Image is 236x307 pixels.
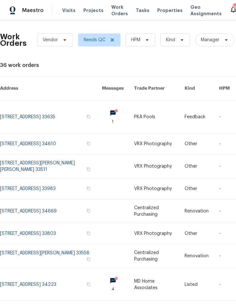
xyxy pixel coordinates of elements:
[86,185,91,191] button: Copy Address
[83,7,104,14] span: Projects
[86,166,91,172] button: Copy Address
[214,268,235,301] td: -
[111,4,128,17] span: Work Orders
[84,37,105,43] span: Needs QC
[179,199,214,223] td: Renovation
[214,178,235,199] td: -
[179,155,214,178] td: Other
[179,268,214,301] td: Listed
[214,155,235,178] td: -
[179,223,214,244] td: Other
[179,100,214,134] td: Feedback
[86,208,91,214] button: Copy Address
[97,77,129,100] th: Messages
[166,37,175,43] span: Kind
[214,199,235,223] td: -
[179,244,214,268] td: Renovation
[214,134,235,155] td: -
[86,141,91,147] button: Copy Address
[131,37,140,43] span: HPM
[22,7,44,14] span: Maestro
[179,178,214,199] td: Other
[129,223,179,244] td: VRX Photography
[129,77,179,100] th: Trade Partner
[129,178,179,199] td: VRX Photography
[214,77,235,100] th: HPM
[86,256,91,262] button: Copy Address
[129,155,179,178] td: VRX Photography
[136,8,149,13] span: Tasks
[129,134,179,155] td: VRX Photography
[214,244,235,268] td: -
[86,230,91,236] button: Copy Address
[129,268,179,301] td: MD Home Associates
[129,100,179,134] td: PKA Pools
[190,4,222,17] span: Geo Assignments
[86,281,91,287] button: Copy Address
[157,7,183,14] span: Properties
[62,7,76,14] span: Visits
[179,77,214,100] th: Kind
[179,134,214,155] td: Other
[214,100,235,134] td: -
[129,244,179,268] td: Centralized Purchasing
[129,199,179,223] td: Centralized Purchasing
[86,114,91,120] button: Copy Address
[43,37,58,43] span: Vendor
[201,37,219,43] span: Manager
[214,223,235,244] td: -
